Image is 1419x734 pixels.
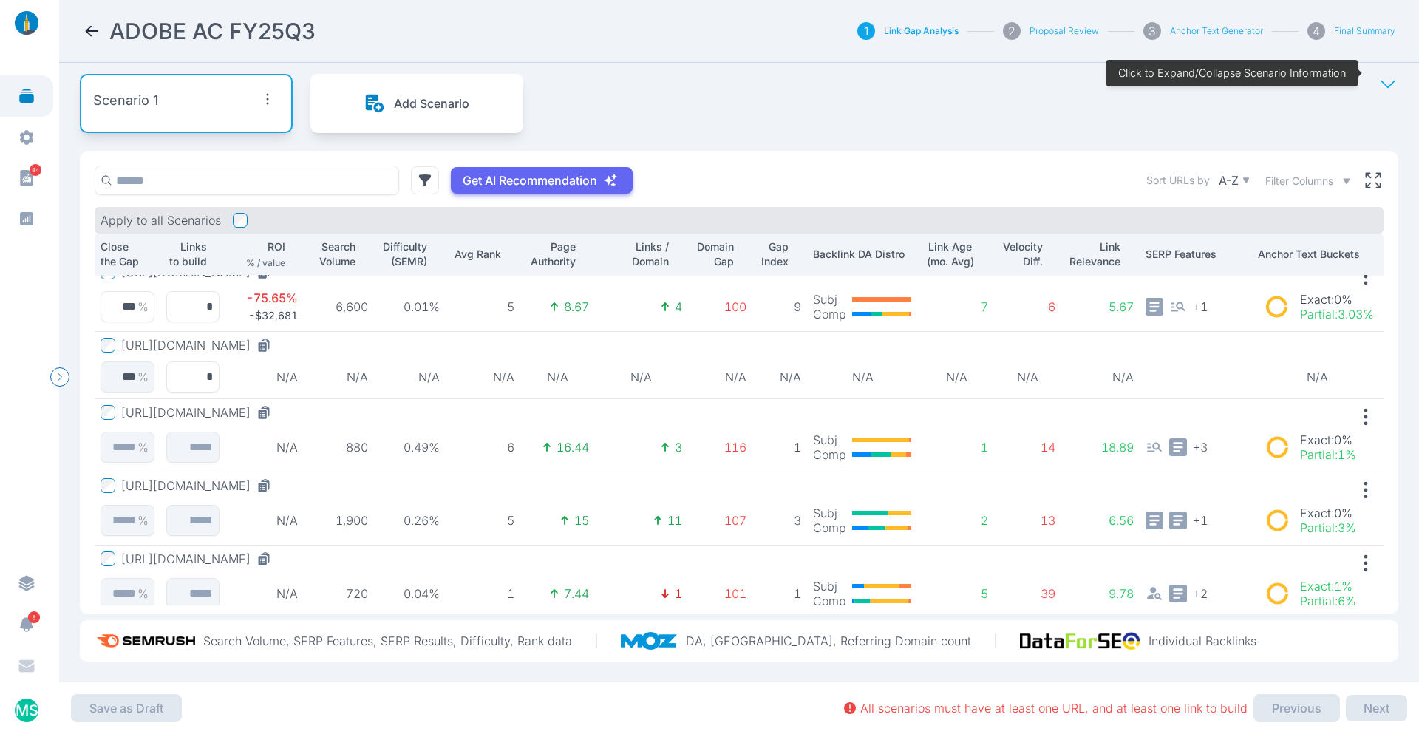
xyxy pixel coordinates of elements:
[1020,632,1149,650] img: data_for_seo_logo.e5120ddb.png
[925,370,988,384] p: N/A
[601,370,682,384] p: N/A
[1143,22,1161,40] div: 3
[1193,585,1208,601] span: + 2
[758,586,801,601] p: 1
[1030,25,1099,37] button: Proposal Review
[310,299,368,314] p: 6,600
[694,586,746,601] p: 101
[813,370,913,384] p: N/A
[380,370,440,384] p: N/A
[310,513,368,528] p: 1,900
[121,551,277,566] button: [URL][DOMAIN_NAME]
[1300,432,1356,447] p: Exact : 0%
[758,513,801,528] p: 3
[452,440,514,455] p: 6
[925,513,988,528] p: 2
[71,694,182,722] button: Save as Draft
[1067,513,1134,528] p: 6.56
[1000,440,1055,455] p: 14
[30,164,41,176] span: 84
[231,370,298,384] p: N/A
[813,520,846,535] p: Comp
[574,513,589,528] p: 15
[884,25,959,37] button: Link Gap Analysis
[1265,174,1333,188] span: Filter Columns
[1265,174,1351,188] button: Filter Columns
[526,370,589,384] p: N/A
[452,586,514,601] p: 1
[137,440,149,455] p: %
[231,513,298,528] p: N/A
[1067,370,1134,384] p: N/A
[310,370,368,384] p: N/A
[621,632,687,650] img: moz_logo.a3998d80.png
[380,586,440,601] p: 0.04%
[1003,22,1021,40] div: 2
[675,440,682,455] p: 3
[452,247,501,262] p: Avg Rank
[601,239,669,269] p: Links / Domain
[758,370,801,384] p: N/A
[310,440,368,455] p: 880
[121,405,277,420] button: [URL][DOMAIN_NAME]
[1000,370,1055,384] p: N/A
[813,579,846,594] p: Subj
[101,213,221,228] p: Apply to all Scenarios
[1000,239,1043,269] p: Velocity Diff.
[813,292,846,307] p: Subj
[1300,307,1374,322] p: Partial : 3.03%
[268,239,285,254] p: ROI
[667,513,682,528] p: 11
[310,239,355,269] p: Search Volume
[101,239,142,269] p: Close the Gap
[1300,447,1356,462] p: Partial : 1%
[925,586,988,601] p: 5
[758,440,801,455] p: 1
[231,586,298,601] p: N/A
[452,299,514,314] p: 5
[694,440,746,455] p: 116
[758,239,789,269] p: Gap Index
[694,299,746,314] p: 100
[451,167,633,194] button: Get AI Recommendation
[1300,594,1356,608] p: Partial : 6%
[860,701,1248,716] p: All scenarios must have at least one URL, and at least one link to build
[248,308,298,323] p: -$32,681
[137,513,149,528] p: %
[109,18,316,44] h2: ADOBE AC FY25Q3
[564,299,589,314] p: 8.67
[686,633,971,648] p: DA, [GEOGRAPHIC_DATA], Referring Domain count
[694,513,746,528] p: 107
[463,173,597,188] p: Get AI Recommendation
[137,299,149,314] p: %
[166,239,207,269] p: Links to build
[813,307,846,322] p: Comp
[1193,438,1208,455] span: + 3
[93,90,158,111] p: Scenario 1
[246,257,285,269] p: % / value
[1118,66,1346,81] p: Click to Expand/Collapse Scenario Information
[1258,370,1378,384] p: N/A
[137,370,149,384] p: %
[452,370,514,384] p: N/A
[1253,694,1340,722] button: Previous
[694,370,746,384] p: N/A
[1300,579,1356,594] p: Exact : 1%
[1334,25,1395,37] button: Final Summary
[1067,440,1134,455] p: 18.89
[813,506,846,520] p: Subj
[1307,22,1325,40] div: 4
[394,96,469,111] p: Add Scenario
[380,513,440,528] p: 0.26%
[526,239,576,269] p: Page Authority
[813,247,913,262] p: Backlink DA Distro
[925,440,988,455] p: 1
[1346,695,1407,721] button: Next
[1219,173,1239,188] p: A-Z
[1000,513,1055,528] p: 13
[1193,298,1208,314] span: + 1
[1193,512,1208,528] span: + 1
[564,586,589,601] p: 7.44
[1146,173,1210,188] label: Sort URLs by
[758,299,801,314] p: 9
